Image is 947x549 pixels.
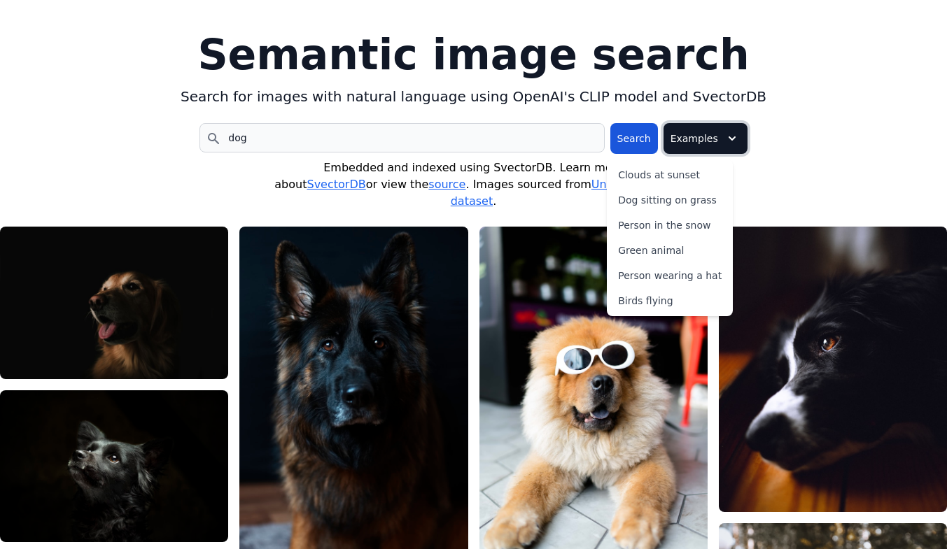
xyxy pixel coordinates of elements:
[724,130,741,147] svg: chevron down outline
[199,123,604,152] input: Search
[607,238,733,263] button: Green animal
[607,213,733,238] button: Person in the snow
[607,263,733,288] button: Person wearing a hat
[719,227,947,512] img: "Follow @Kasper.cph on Instagram for more adventures!" by Kasper Rasmussen
[607,288,733,313] button: Birds flying
[610,123,658,154] button: Search
[428,178,465,191] a: source
[664,123,748,154] button: Exampleschevron down outline
[607,162,733,187] button: Clouds at sunset
[260,159,687,210] p: Embedded and indexed using SvectorDB. Learn more about or view the . Images sourced from .
[607,187,733,213] button: Dog sitting on grass
[307,178,365,191] a: SvectorDB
